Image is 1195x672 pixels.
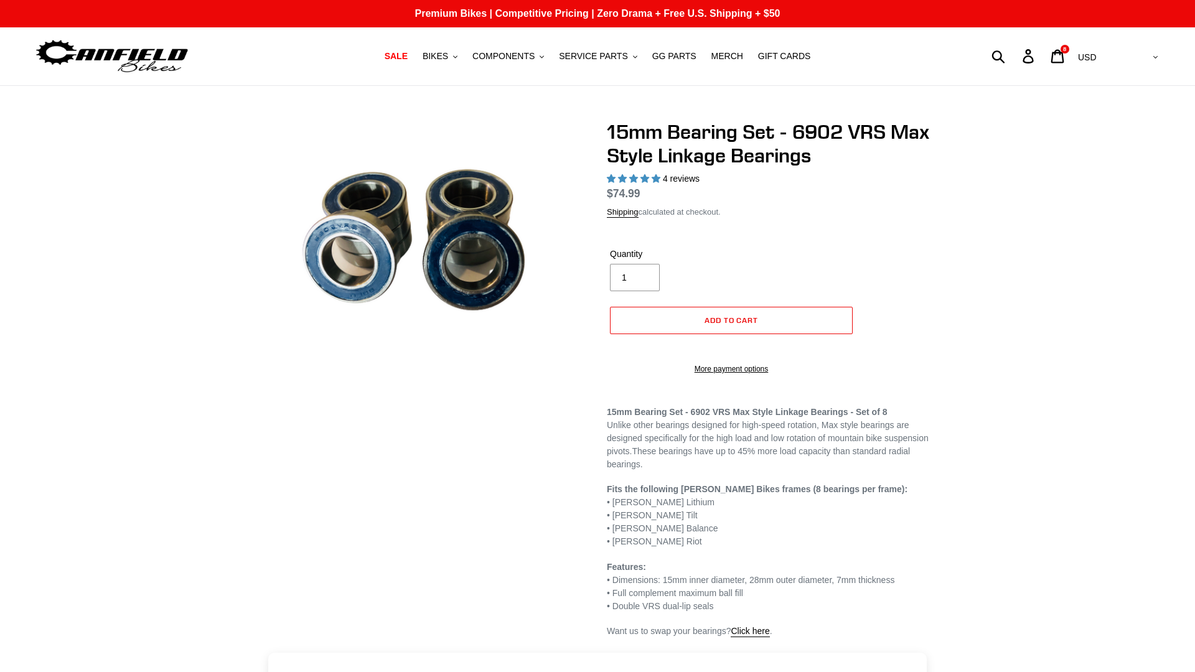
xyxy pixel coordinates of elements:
[385,51,408,62] span: SALE
[998,42,1030,70] input: Search
[607,626,772,637] span: Want us to swap your bearings? .
[607,206,937,218] div: calculated at checkout.
[378,48,414,65] a: SALE
[34,37,190,76] img: Canfield Bikes
[416,48,464,65] button: BIKES
[758,51,811,62] span: GIFT CARDS
[607,562,646,572] strong: Features:
[607,562,894,611] span: • Dimensions: 15mm inner diameter, 28mm outer diameter, 7mm thickness • Full complement maximum b...
[553,48,643,65] button: SERVICE PARTS
[607,174,663,184] span: 5.00 stars
[731,626,769,637] a: Click here
[607,484,907,546] span: • [PERSON_NAME] Lithium • [PERSON_NAME] Tilt • [PERSON_NAME] Balance • [PERSON_NAME] Riot
[423,51,448,62] span: BIKES
[705,315,759,325] span: Add to cart
[711,51,743,62] span: MERCH
[607,207,639,218] a: Shipping
[610,307,853,334] button: Add to cart
[607,187,640,200] span: $74.99
[610,363,853,375] a: More payment options
[607,120,937,168] h1: 15mm Bearing Set - 6902 VRS Max Style Linkage Bearings
[466,48,550,65] button: COMPONENTS
[663,174,700,184] span: 4 reviews
[607,484,907,494] strong: Fits the following [PERSON_NAME] Bikes frames (8 bearings per frame):
[607,406,937,471] p: Unlike other bearings designed for high-speed rotation, Max style bearings are designed specifica...
[559,51,627,62] span: SERVICE PARTS
[646,48,703,65] a: GG PARTS
[610,248,728,261] label: Quantity
[607,407,888,417] strong: 15mm Bearing Set - 6902 VRS Max Style Linkage Bearings - Set of 8
[607,446,910,469] span: These bearings have up to 45% more load capacity than standard radial bearings.
[1063,46,1066,52] span: 8
[652,51,696,62] span: GG PARTS
[472,51,535,62] span: COMPONENTS
[1044,43,1073,70] a: 8
[752,48,817,65] a: GIFT CARDS
[705,48,749,65] a: MERCH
